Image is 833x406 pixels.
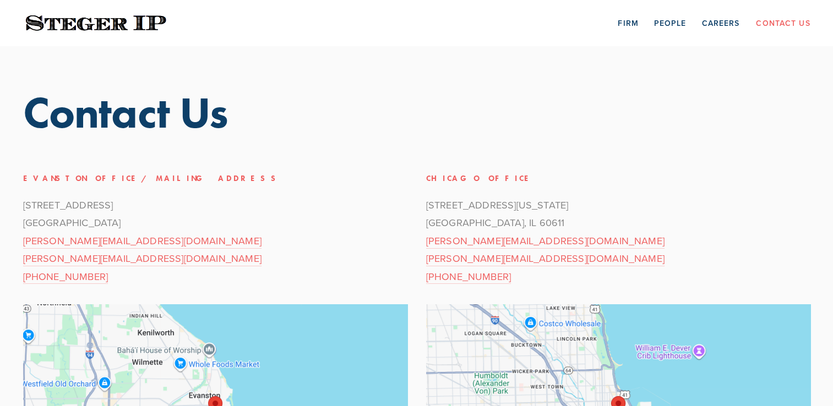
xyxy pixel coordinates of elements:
[23,251,262,266] a: [PERSON_NAME][EMAIL_ADDRESS][DOMAIN_NAME]
[426,196,810,286] p: [STREET_ADDRESS][US_STATE] [GEOGRAPHIC_DATA], IL 60611
[23,13,169,34] img: Steger IP | Trust. Experience. Results.
[426,171,810,186] h3: Chicago Office
[426,234,665,249] a: [PERSON_NAME][EMAIL_ADDRESS][DOMAIN_NAME]
[23,234,262,249] a: [PERSON_NAME][EMAIL_ADDRESS][DOMAIN_NAME]
[426,251,665,266] a: [PERSON_NAME][EMAIL_ADDRESS][DOMAIN_NAME]
[23,196,407,286] p: [STREET_ADDRESS] [GEOGRAPHIC_DATA]
[701,14,739,31] a: Careers
[23,90,810,134] h1: Contact Us
[23,270,108,284] a: [PHONE_NUMBER]
[654,14,687,31] a: People
[23,171,407,186] h3: Evanston Office/Mailing Address
[756,14,810,31] a: Contact Us
[426,270,511,284] a: [PHONE_NUMBER]
[618,14,638,31] a: Firm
